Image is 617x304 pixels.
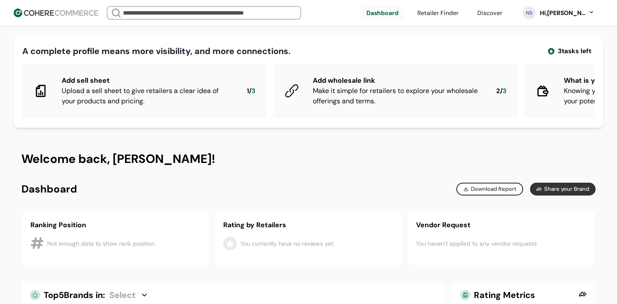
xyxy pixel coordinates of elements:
div: Rating by Retailers [223,220,394,230]
span: Select [109,290,136,300]
div: Upload a sell sheet to give retailers a clear idea of your products and pricing. [62,86,233,106]
span: / [500,86,503,96]
div: Add sell sheet [62,75,233,86]
div: A complete profile means more visibility, and more connections. [22,45,291,57]
span: 3 [252,86,255,96]
span: / [249,86,252,96]
button: Download Report [456,183,523,196]
div: Hi, [PERSON_NAME] [539,9,586,18]
div: Make it simple for retailers to explore your wholesale offerings and terms. [313,86,482,106]
div: Rating Metrics [460,290,575,300]
span: Top 5 Brands in: [44,290,105,300]
div: Vendor Request [416,220,587,230]
div: Ranking Position [30,220,201,230]
div: Not enough data to show rank position. [47,239,156,248]
span: 3 [503,86,506,96]
span: 2 [496,86,500,96]
div: You haven’t applied to any vendor requests [416,230,587,257]
h1: Welcome back, [PERSON_NAME]! [21,151,596,167]
button: Hi,[PERSON_NAME] [539,9,595,18]
img: Cohere Logo [14,9,98,17]
h2: Dashboard [21,183,77,196]
div: Add wholesale link [313,75,482,86]
span: 3 tasks left [558,46,591,56]
button: Share your Brand [530,183,596,196]
div: # [30,232,44,255]
div: You currently have no reviews yet. [240,239,335,248]
span: 1 [247,86,249,96]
